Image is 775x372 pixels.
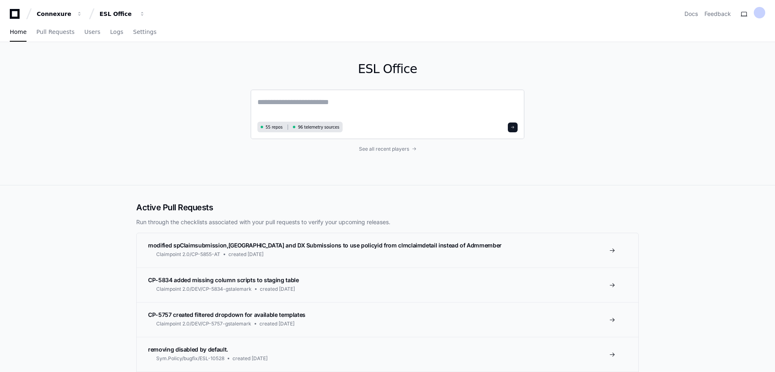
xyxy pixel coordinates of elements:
[228,251,263,258] span: created [DATE]
[36,29,74,34] span: Pull Requests
[156,355,224,362] span: Sym.Policy/bugfix/ESL-10528
[259,321,294,327] span: created [DATE]
[33,7,86,21] button: Connexure
[37,10,72,18] div: Connexure
[133,29,156,34] span: Settings
[148,346,228,353] span: removing disabled by default.
[84,23,100,42] a: Users
[704,10,731,18] button: Feedback
[250,146,525,152] a: See all recent players
[148,242,502,249] span: modified spClaimsubmission,[GEOGRAPHIC_DATA] and DX Submissions to use policyid from clmclaimdeta...
[110,29,123,34] span: Logs
[684,10,698,18] a: Docs
[10,23,27,42] a: Home
[36,23,74,42] a: Pull Requests
[133,23,156,42] a: Settings
[148,276,299,283] span: CP-5834 added missing column scripts to staging table
[266,124,283,130] span: 55 repos
[359,146,409,152] span: See all recent players
[137,267,638,302] a: CP-5834 added missing column scripts to staging tableClaimpoint 2.0/DEV/CP-5834-gstalemarkcreated...
[84,29,100,34] span: Users
[232,355,268,362] span: created [DATE]
[137,337,638,372] a: removing disabled by default.Sym.Policy/bugfix/ESL-10528created [DATE]
[148,311,306,318] span: CP-5757 created filtered dropdown for available templates
[137,233,638,267] a: modified spClaimsubmission,[GEOGRAPHIC_DATA] and DX Submissions to use policyid from clmclaimdeta...
[298,124,339,130] span: 96 telemetry sources
[260,286,295,292] span: created [DATE]
[137,302,638,337] a: CP-5757 created filtered dropdown for available templatesClaimpoint 2.0/DEV/CP-5757-gstalemarkcre...
[10,29,27,34] span: Home
[156,251,220,258] span: Claimpoint 2.0/CP-5855-AT
[136,202,639,213] h2: Active Pull Requests
[156,286,252,292] span: Claimpoint 2.0/DEV/CP-5834-gstalemark
[136,218,639,226] p: Run through the checklists associated with your pull requests to verify your upcoming releases.
[156,321,251,327] span: Claimpoint 2.0/DEV/CP-5757-gstalemark
[110,23,123,42] a: Logs
[96,7,148,21] button: ESL Office
[100,10,135,18] div: ESL Office
[250,62,525,76] h1: ESL Office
